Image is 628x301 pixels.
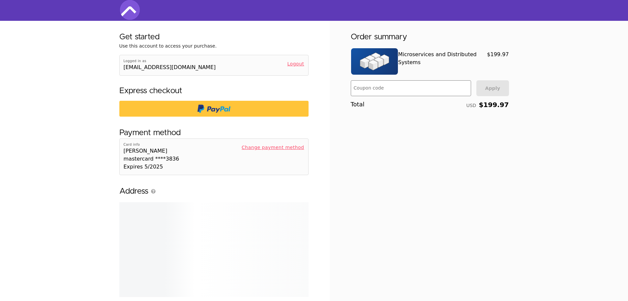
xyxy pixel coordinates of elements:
[119,31,160,43] h4: Get started
[148,189,156,194] div: Your address is used to calculate tax based on where you live and ensure compliance with applicab...
[119,101,309,117] button: Pay with PayPal
[124,147,167,155] div: [PERSON_NAME]
[118,296,310,296] iframe: Secure payment input frame
[119,186,156,197] h4: Address
[351,101,466,108] div: Total
[351,31,407,43] h4: Order summary
[466,101,509,108] div: $199.97
[466,103,476,108] span: USD
[287,59,304,67] button: Logout
[124,63,216,71] div: [EMAIL_ADDRESS][DOMAIN_NAME]
[197,101,230,117] img: Paypal Logo
[482,48,509,75] div: $199.97
[354,83,467,96] input: Coupon code
[119,43,297,50] div: Use this account to access your purchase.
[119,127,181,138] h4: Payment method
[124,59,282,63] div: Logged in as
[151,189,156,194] svg: Your address is used to calculate tax based on where you live and ensure compliance with applicab...
[124,163,163,171] div: Expires 5/2025
[124,143,237,147] div: Card info
[351,48,398,75] img: Product Logo
[398,51,482,66] div: Microservices and Distributed Systems
[119,87,182,95] h5: Express checkout
[119,202,309,297] svg: Loading
[242,143,304,151] button: Change payment method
